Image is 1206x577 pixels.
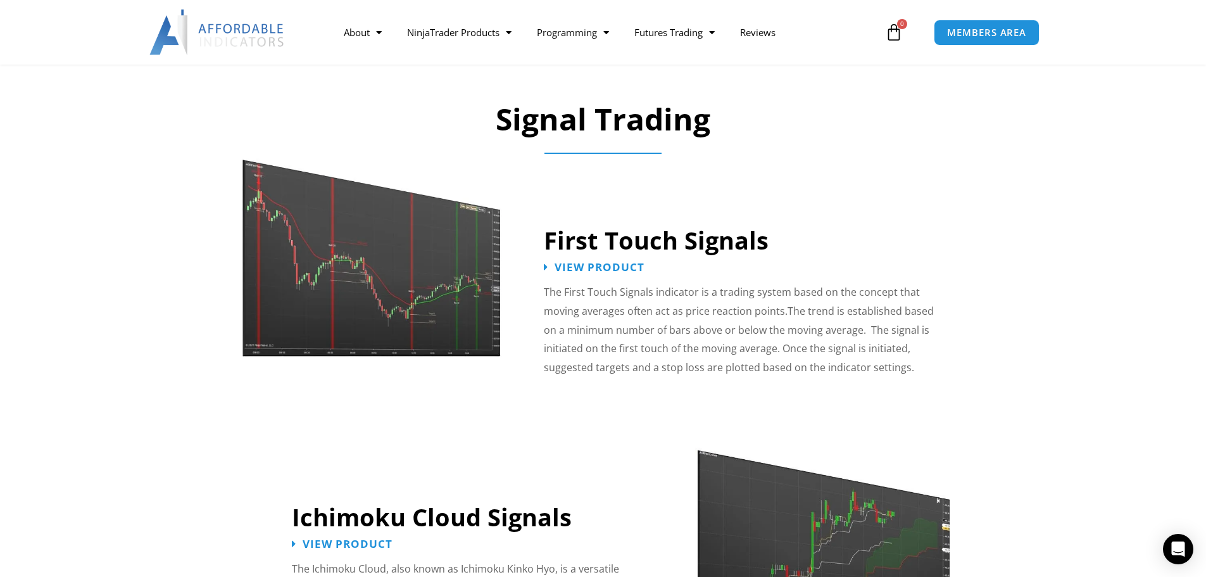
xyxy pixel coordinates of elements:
div: Open Intercom Messenger [1163,534,1193,564]
img: LogoAI | Affordable Indicators – NinjaTrader [149,10,286,55]
a: About [331,18,394,47]
a: View Product [292,538,393,549]
p: The First Touch Signals indicator is a trading system based on the concept that moving averages o... [544,283,945,377]
a: 0 [866,14,922,51]
a: Reviews [727,18,788,47]
nav: Menu [331,18,882,47]
span: View Product [303,538,393,549]
h2: Signal Trading [214,99,993,139]
a: Futures Trading [622,18,727,47]
span: MEMBERS AREA [947,28,1026,37]
a: First Touch Signals [544,224,769,257]
a: View Product [544,262,644,272]
span: 0 [897,19,907,29]
a: MEMBERS AREA [934,20,1040,46]
a: NinjaTrader Products [394,18,524,47]
a: Programming [524,18,622,47]
span: View Product [555,262,644,272]
a: Ichimoku Cloud Signals [292,500,572,533]
img: First Touch Signals 1 | Affordable Indicators – NinjaTrader [242,133,503,357]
